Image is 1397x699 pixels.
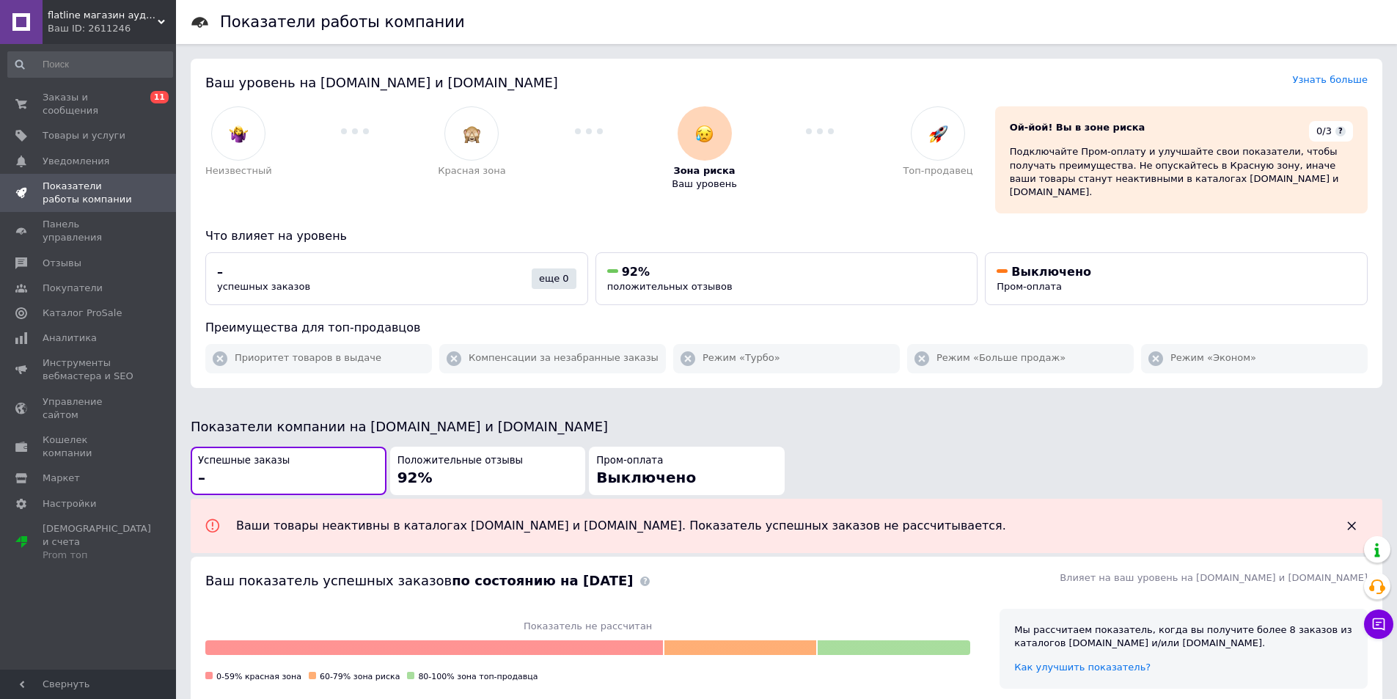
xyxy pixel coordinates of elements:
span: Выключено [1011,265,1091,279]
span: Покупатели [43,282,103,295]
img: :woman-shrugging: [230,125,248,143]
span: Показатели работы компании [43,180,136,206]
span: Уведомления [43,155,109,168]
span: Влияет на ваш уровень на [DOMAIN_NAME] и [DOMAIN_NAME] [1060,572,1368,583]
span: Неизвестный [205,164,272,178]
span: Управление сайтом [43,395,136,422]
span: Режим «Турбо» [703,351,780,365]
span: Ваш уровень на [DOMAIN_NAME] и [DOMAIN_NAME] [205,75,558,90]
span: Выключено [596,469,696,486]
span: Маркет [43,472,80,485]
div: еще 0 [532,268,576,289]
div: Мы рассчитаем показатель, когда вы получите более 8 заказов из каталогов [DOMAIN_NAME] и/или [DOM... [1014,623,1353,650]
span: Показатель не рассчитан [205,620,970,633]
span: Ваш уровень [672,178,737,191]
button: ВыключеноПром-оплата [985,252,1368,306]
span: Пром-оплата [596,454,663,468]
span: 92% [622,265,650,279]
button: Пром-оплатаВыключено [589,447,785,496]
span: положительных отзывов [607,281,733,292]
span: Настройки [43,497,96,510]
span: Топ-продавец [903,164,972,178]
span: Аналитика [43,332,97,345]
span: Преимущества для топ-продавцов [205,321,420,334]
span: 11 [150,91,169,103]
span: Режим «Больше продаж» [936,351,1066,365]
span: flatline магазин аудио аксессуаров [48,9,158,22]
div: Prom топ [43,549,151,562]
span: Инструменты вебмастера и SEO [43,356,136,383]
b: по состоянию на [DATE] [452,573,633,588]
span: Режим «Эконом» [1170,351,1256,365]
img: :disappointed_relieved: [695,125,714,143]
span: Кошелек компании [43,433,136,460]
a: Узнать больше [1292,74,1368,85]
img: :see_no_evil: [463,125,481,143]
a: Как улучшить показатель? [1014,662,1151,673]
span: Каталог ProSale [43,307,122,320]
span: Показатели компании на [DOMAIN_NAME] и [DOMAIN_NAME] [191,419,608,434]
span: Ой-йой! Вы в зоне риска [1010,122,1145,133]
h1: Показатели работы компании [220,13,465,31]
div: 0/3 [1309,121,1353,142]
span: Ваши товары неактивны в каталогах [DOMAIN_NAME] и [DOMAIN_NAME]. Показатель успешных заказов не р... [236,519,1006,533]
span: 0-59% красная зона [216,672,301,681]
span: [DEMOGRAPHIC_DATA] и счета [43,522,151,563]
span: ? [1335,126,1346,136]
span: Отзывы [43,257,81,270]
span: 80-100% зона топ-продавца [418,672,538,681]
span: Пром-оплата [997,281,1062,292]
div: Подключайте Пром-оплату и улучшайте свои показатели, чтобы получать преимущества. Не опускайтесь ... [1010,145,1353,199]
span: Ваш показатель успешных заказов [205,573,633,588]
div: Ваш ID: 2611246 [48,22,176,35]
span: Товары и услуги [43,129,125,142]
span: Приоритет товаров в выдаче [235,351,381,365]
button: Чат с покупателем [1364,610,1393,639]
button: –успешных заказовеще 0 [205,252,588,306]
span: Компенсации за незабранные заказы [469,351,659,365]
img: :rocket: [929,125,947,143]
span: Красная зона [438,164,505,178]
span: Зона риска [673,164,735,178]
button: Успешные заказы– [191,447,386,496]
span: – [198,469,205,486]
span: Положительные отзывы [397,454,523,468]
input: Поиск [7,51,173,78]
span: Панель управления [43,218,136,244]
button: 92%положительных отзывов [595,252,978,306]
span: Что влияет на уровень [205,229,347,243]
span: 60-79% зона риска [320,672,400,681]
button: Положительные отзывы92% [390,447,586,496]
span: 92% [397,469,433,486]
span: Заказы и сообщения [43,91,136,117]
span: Успешные заказы [198,454,290,468]
span: успешных заказов [217,281,310,292]
span: – [217,265,223,279]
